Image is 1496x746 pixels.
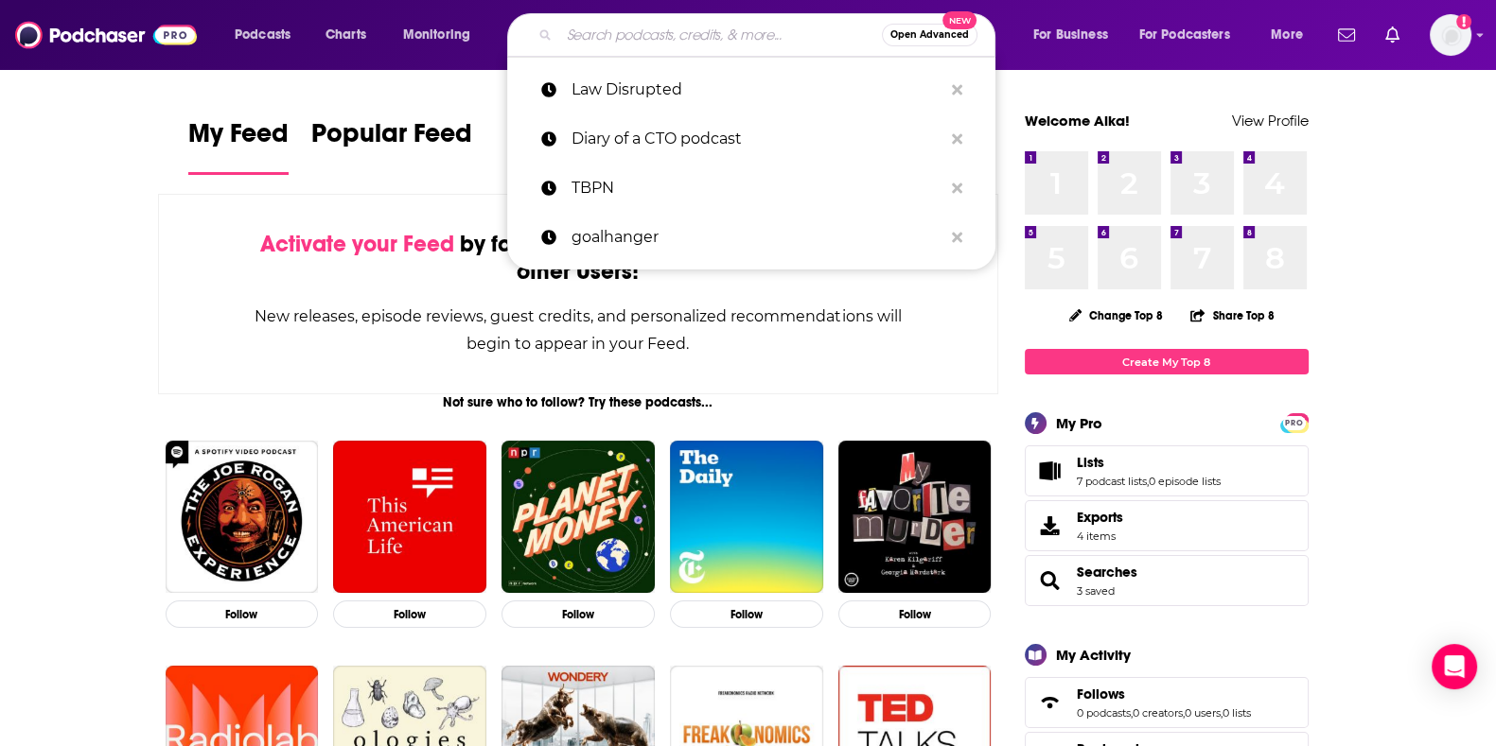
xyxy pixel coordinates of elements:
[235,22,290,48] span: Podcasts
[670,441,823,594] img: The Daily
[1133,706,1183,720] a: 0 creators
[1025,445,1309,496] span: Lists
[403,22,470,48] span: Monitoring
[1025,555,1309,606] span: Searches
[254,231,904,286] div: by following Podcasts, Creators, Lists, and other Users!
[1077,454,1221,471] a: Lists
[1258,20,1327,50] button: open menu
[1077,685,1251,703] a: Follows
[333,441,486,594] img: This American Life
[1077,509,1123,526] span: Exports
[1221,706,1223,720] span: ,
[670,600,823,628] button: Follow
[390,20,495,50] button: open menu
[1330,19,1363,51] a: Show notifications dropdown
[1077,584,1115,598] a: 3 saved
[188,117,289,161] span: My Feed
[1033,22,1108,48] span: For Business
[1077,529,1123,543] span: 4 items
[15,17,197,53] img: Podchaser - Follow, Share and Rate Podcasts
[1232,112,1309,130] a: View Profile
[1147,475,1149,488] span: ,
[1031,689,1069,716] a: Follows
[1020,20,1132,50] button: open menu
[313,20,378,50] a: Charts
[166,600,319,628] button: Follow
[158,394,999,410] div: Not sure who to follow? Try these podcasts...
[1056,414,1102,432] div: My Pro
[890,30,969,40] span: Open Advanced
[559,20,882,50] input: Search podcasts, credits, & more...
[1456,14,1471,29] svg: Add a profile image
[1271,22,1303,48] span: More
[1056,646,1131,664] div: My Activity
[507,114,995,164] a: Diary of a CTO podcast
[525,13,1013,57] div: Search podcasts, credits, & more...
[1031,512,1069,539] span: Exports
[1430,14,1471,56] span: Logged in as AlkaNara
[1430,14,1471,56] img: User Profile
[1378,19,1407,51] a: Show notifications dropdown
[502,441,655,594] img: Planet Money
[1077,564,1137,581] a: Searches
[1077,454,1104,471] span: Lists
[1139,22,1230,48] span: For Podcasters
[326,22,366,48] span: Charts
[1185,706,1221,720] a: 0 users
[507,65,995,114] a: Law Disrupted
[1025,112,1130,130] a: Welcome Alka!
[188,117,289,175] a: My Feed
[254,303,904,357] div: New releases, episode reviews, guest credits, and personalized recommendations will begin to appe...
[1058,304,1175,327] button: Change Top 8
[572,164,942,213] p: TBPN
[1025,677,1309,728] span: Follows
[311,117,472,161] span: Popular Feed
[942,11,977,29] span: New
[1430,14,1471,56] button: Show profile menu
[1077,706,1131,720] a: 0 podcasts
[1131,706,1133,720] span: ,
[1077,685,1125,703] span: Follows
[507,213,995,262] a: goalhanger
[572,213,942,262] p: goalhanger
[1149,475,1221,488] a: 0 episode lists
[1077,475,1147,488] a: 7 podcast lists
[1189,297,1275,334] button: Share Top 8
[838,441,992,594] img: My Favorite Murder with Karen Kilgariff and Georgia Hardstark
[1283,415,1306,429] a: PRO
[333,600,486,628] button: Follow
[1031,458,1069,484] a: Lists
[1183,706,1185,720] span: ,
[572,114,942,164] p: Diary of a CTO podcast
[1283,416,1306,430] span: PRO
[1025,500,1309,551] a: Exports
[502,600,655,628] button: Follow
[507,164,995,213] a: TBPN
[882,24,977,46] button: Open AdvancedNew
[311,117,472,175] a: Popular Feed
[260,230,454,258] span: Activate your Feed
[1223,706,1251,720] a: 0 lists
[166,441,319,594] img: The Joe Rogan Experience
[838,600,992,628] button: Follow
[221,20,315,50] button: open menu
[572,65,942,114] p: Law Disrupted
[1025,349,1309,374] a: Create My Top 8
[1031,567,1069,594] a: Searches
[1432,644,1477,689] div: Open Intercom Messenger
[1127,20,1258,50] button: open menu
